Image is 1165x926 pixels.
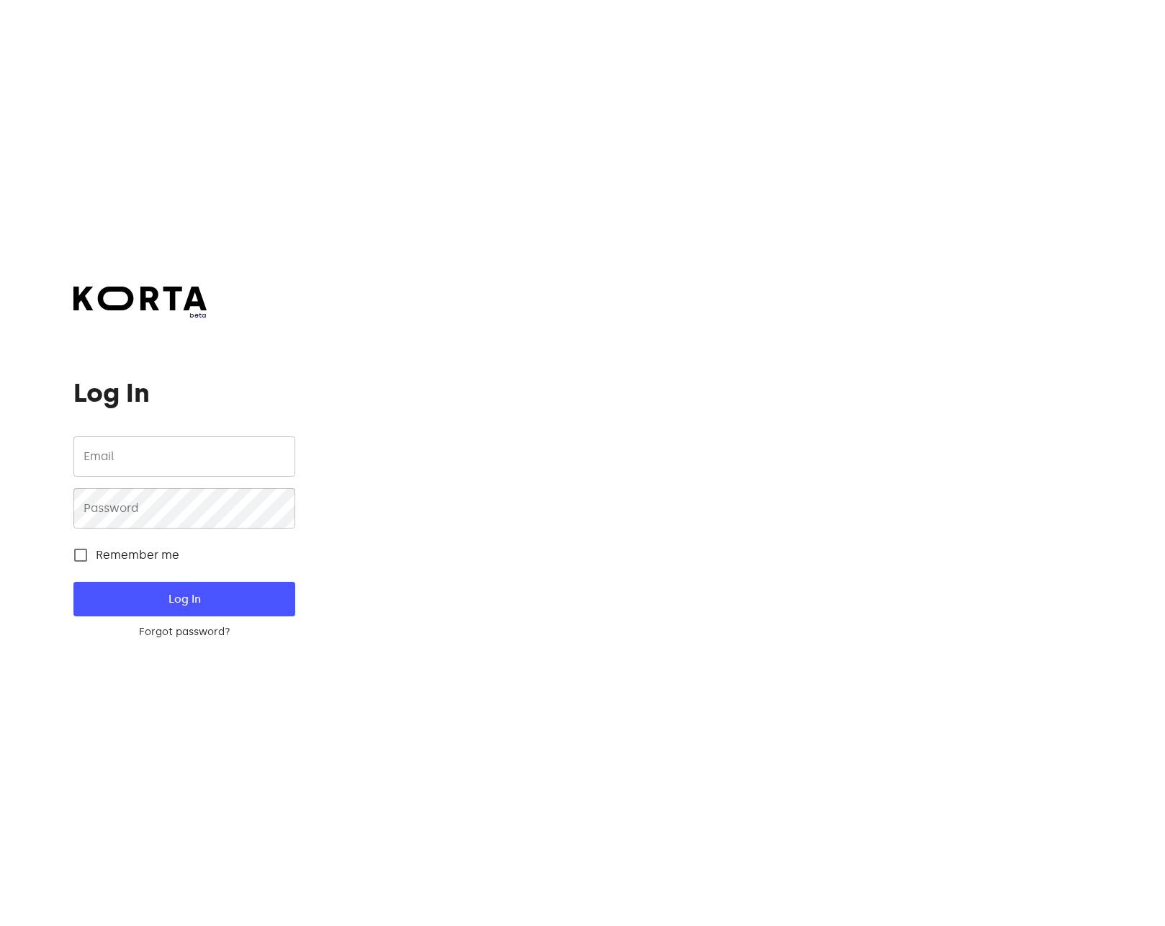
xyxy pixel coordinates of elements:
[73,379,294,408] h1: Log In
[73,625,294,639] a: Forgot password?
[96,590,271,608] span: Log In
[73,310,207,320] span: beta
[73,287,207,310] img: Korta
[73,582,294,616] button: Log In
[73,287,207,320] a: beta
[96,547,179,564] span: Remember me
